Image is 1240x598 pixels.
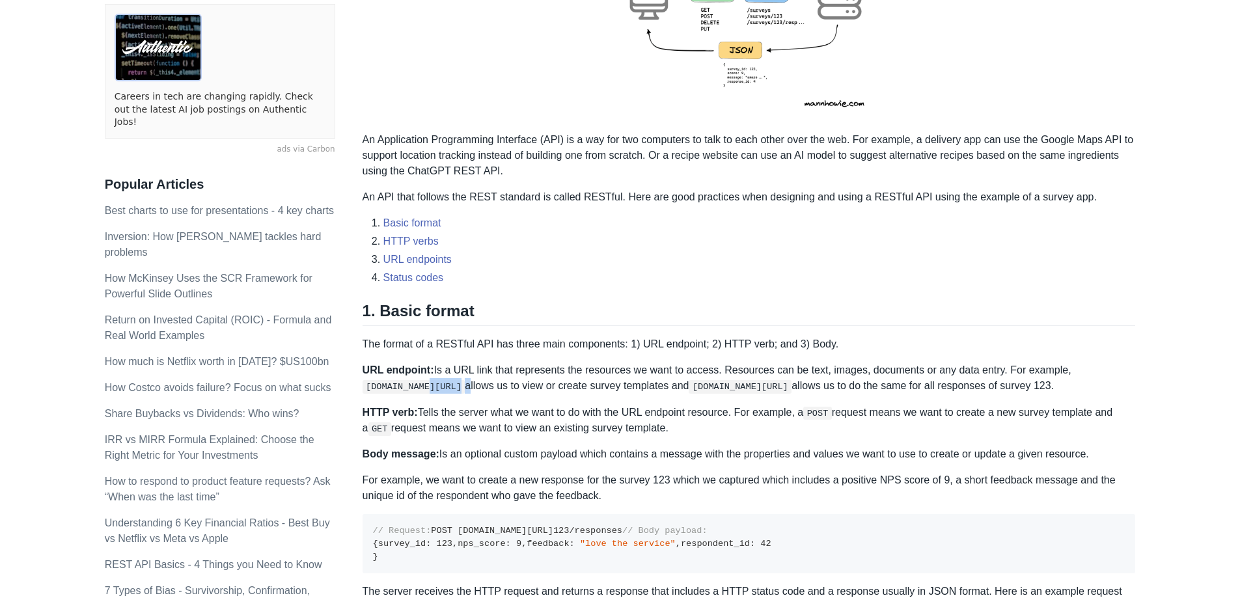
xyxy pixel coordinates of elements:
code: POST [803,407,832,420]
a: URL endpoints [383,254,452,265]
a: Inversion: How [PERSON_NAME] tackles hard problems [105,231,322,258]
a: How Costco avoids failure? Focus on what sucks [105,382,331,393]
a: Return on Invested Capital (ROIC) - Formula and Real World Examples [105,314,332,341]
span: , [452,539,458,549]
span: // Body payload: [622,526,708,536]
span: : [426,539,431,549]
p: The format of a RESTful API has three main components: 1) URL endpoint; 2) HTTP verb; and 3) Body. [363,336,1136,352]
p: An API that follows the REST standard is called RESTful. Here are good practices when designing a... [363,189,1136,205]
span: "love the service" [580,539,676,549]
strong: Body message: [363,448,439,459]
span: } [373,552,378,562]
span: 42 [760,539,771,549]
span: , [676,539,681,549]
a: Best charts to use for presentations - 4 key charts [105,205,334,216]
img: ads via Carbon [115,14,202,81]
span: : [506,539,511,549]
strong: URL endpoint: [363,364,434,375]
span: , [521,539,527,549]
a: How McKinsey Uses the SCR Framework for Powerful Slide Outlines [105,273,312,299]
a: IRR vs MIRR Formula Explained: Choose the Right Metric for Your Investments [105,434,314,461]
span: : [570,539,575,549]
span: 123 [553,526,569,536]
a: Status codes [383,272,444,283]
a: Basic format [383,217,441,228]
a: HTTP verbs [383,236,439,247]
strong: HTTP verb: [363,407,418,418]
h2: 1. Basic format [363,301,1136,326]
p: Tells the server what we want to do with the URL endpoint resource. For example, a request means ... [363,405,1136,437]
span: { [373,539,378,549]
span: 123 [437,539,452,549]
a: ads via Carbon [105,144,335,156]
code: [DOMAIN_NAME][URL] [689,380,792,393]
a: REST API Basics - 4 Things you Need to Know [105,559,322,570]
a: Share Buybacks vs Dividends: Who wins? [105,408,299,419]
code: POST [DOMAIN_NAME][URL] /responses survey_id nps_score feedback respondent_id [373,526,771,561]
a: Careers in tech are changing rapidly. Check out the latest AI job postings on Authentic Jobs! [115,90,325,129]
p: Is an optional custom payload which contains a message with the properties and values we want to ... [363,446,1136,462]
p: Is a URL link that represents the resources we want to access. Resources can be text, images, doc... [363,362,1136,394]
a: Understanding 6 Key Financial Ratios - Best Buy vs Netflix vs Meta vs Apple [105,517,330,544]
code: [DOMAIN_NAME][URL] [363,380,465,393]
h3: Popular Articles [105,176,335,193]
p: An Application Programming Interface (API) is a way for two computers to talk to each other over ... [363,132,1136,179]
span: 9 [516,539,521,549]
a: How much is Netflix worth in [DATE]? $US100bn [105,356,329,367]
span: : [750,539,755,549]
p: For example, we want to create a new response for the survey 123 which we captured which includes... [363,472,1136,504]
a: How to respond to product feature requests? Ask “When was the last time” [105,476,331,502]
code: GET [368,422,391,435]
span: // Request: [373,526,432,536]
